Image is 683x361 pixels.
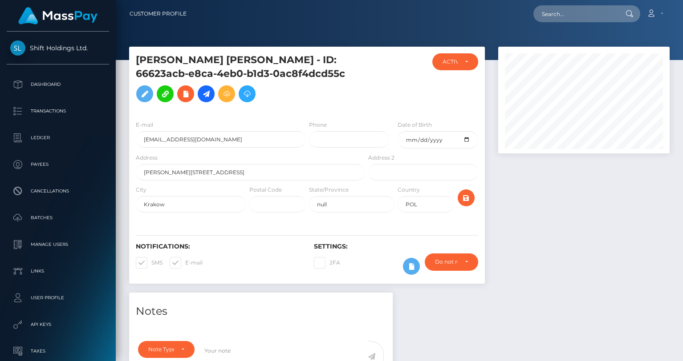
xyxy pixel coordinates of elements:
[398,186,420,194] label: Country
[136,304,386,319] h4: Notes
[136,243,301,250] h6: Notifications:
[10,318,106,331] p: API Keys
[10,185,106,198] p: Cancellations
[7,44,109,52] span: Shift Holdings Ltd.
[533,5,617,22] input: Search...
[7,153,109,176] a: Payees
[10,291,106,305] p: User Profile
[138,341,195,358] button: Note Type
[7,233,109,256] a: Manage Users
[198,85,215,102] a: Initiate Payout
[7,287,109,309] a: User Profile
[314,243,479,250] h6: Settings:
[10,345,106,358] p: Taxes
[368,154,394,162] label: Address 2
[10,211,106,225] p: Batches
[425,253,478,270] button: Do not require
[7,260,109,282] a: Links
[432,53,478,70] button: ACTIVE
[10,238,106,251] p: Manage Users
[136,53,360,107] h5: [PERSON_NAME] [PERSON_NAME] - ID: 66623acb-e8ca-4eb0-b1d3-0ac8f4dcd55c
[7,313,109,336] a: API Keys
[10,40,25,56] img: Shift Holdings Ltd.
[7,207,109,229] a: Batches
[314,257,340,269] label: 2FA
[136,154,158,162] label: Address
[136,257,163,269] label: SMS
[170,257,203,269] label: E-mail
[398,121,432,129] label: Date of Birth
[7,100,109,122] a: Transactions
[148,346,174,353] div: Note Type
[7,180,109,202] a: Cancellations
[130,4,187,23] a: Customer Profile
[249,186,282,194] label: Postal Code
[443,58,458,65] div: ACTIVE
[309,186,349,194] label: State/Province
[10,265,106,278] p: Links
[10,131,106,144] p: Ledger
[7,127,109,149] a: Ledger
[136,121,153,129] label: E-mail
[10,158,106,171] p: Payees
[435,258,458,265] div: Do not require
[18,7,98,24] img: MassPay Logo
[10,78,106,91] p: Dashboard
[10,104,106,118] p: Transactions
[309,121,327,129] label: Phone
[7,73,109,96] a: Dashboard
[136,186,146,194] label: City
